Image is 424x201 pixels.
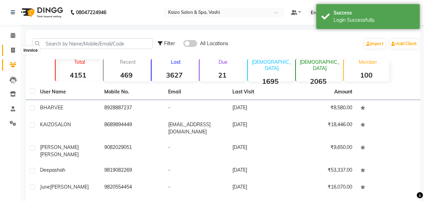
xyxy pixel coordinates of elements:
[55,121,71,128] span: SALON
[228,84,292,100] th: Last Visit
[201,59,245,65] p: Due
[164,162,228,179] td: -
[347,59,389,65] p: Member
[100,117,164,140] td: 8689894449
[152,71,197,79] strong: 3627
[299,59,341,71] p: [DEMOGRAPHIC_DATA]
[330,84,356,100] th: Amount
[56,71,101,79] strong: 4151
[296,77,341,86] strong: 2065
[200,40,228,47] span: All Locations
[40,144,79,150] span: [PERSON_NAME]
[40,184,50,190] span: june
[40,167,55,173] span: deepa
[292,162,357,179] td: ₹53,337.00
[40,151,79,158] span: [PERSON_NAME]
[334,9,415,17] div: Success
[40,104,63,111] span: BHARVEE
[228,100,292,117] td: [DATE]
[228,162,292,179] td: [DATE]
[18,3,65,22] img: logo
[334,17,415,24] div: Login Successfully.
[292,140,357,162] td: ₹9,650.00
[228,140,292,162] td: [DATE]
[50,184,89,190] span: [PERSON_NAME]
[228,179,292,196] td: [DATE]
[251,59,293,71] p: [DEMOGRAPHIC_DATA]
[292,117,357,140] td: ₹18,446.00
[389,39,418,49] a: Add Client
[100,179,164,196] td: 9820554454
[55,167,65,173] span: shah
[344,71,389,79] strong: 100
[164,40,175,47] span: Filter
[32,38,153,49] input: Search by Name/Mobile/Email/Code
[200,71,245,79] strong: 21
[228,117,292,140] td: [DATE]
[164,117,228,140] td: [EMAIL_ADDRESS][DOMAIN_NAME]
[40,121,55,128] span: KAIZO
[292,100,357,117] td: ₹8,580.00
[164,84,228,100] th: Email
[164,140,228,162] td: -
[248,77,293,86] strong: 1695
[106,59,149,65] p: Recent
[164,179,228,196] td: -
[292,179,357,196] td: ₹16,070.00
[36,84,100,100] th: User Name
[58,59,101,65] p: Total
[364,39,385,49] a: Import
[100,100,164,117] td: 8928887237
[22,46,39,54] div: Invoice
[100,84,164,100] th: Mobile No.
[100,162,164,179] td: 9819082269
[76,3,106,22] b: 08047224946
[154,59,197,65] p: Lost
[164,100,228,117] td: -
[100,140,164,162] td: 9082029051
[104,71,149,79] strong: 469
